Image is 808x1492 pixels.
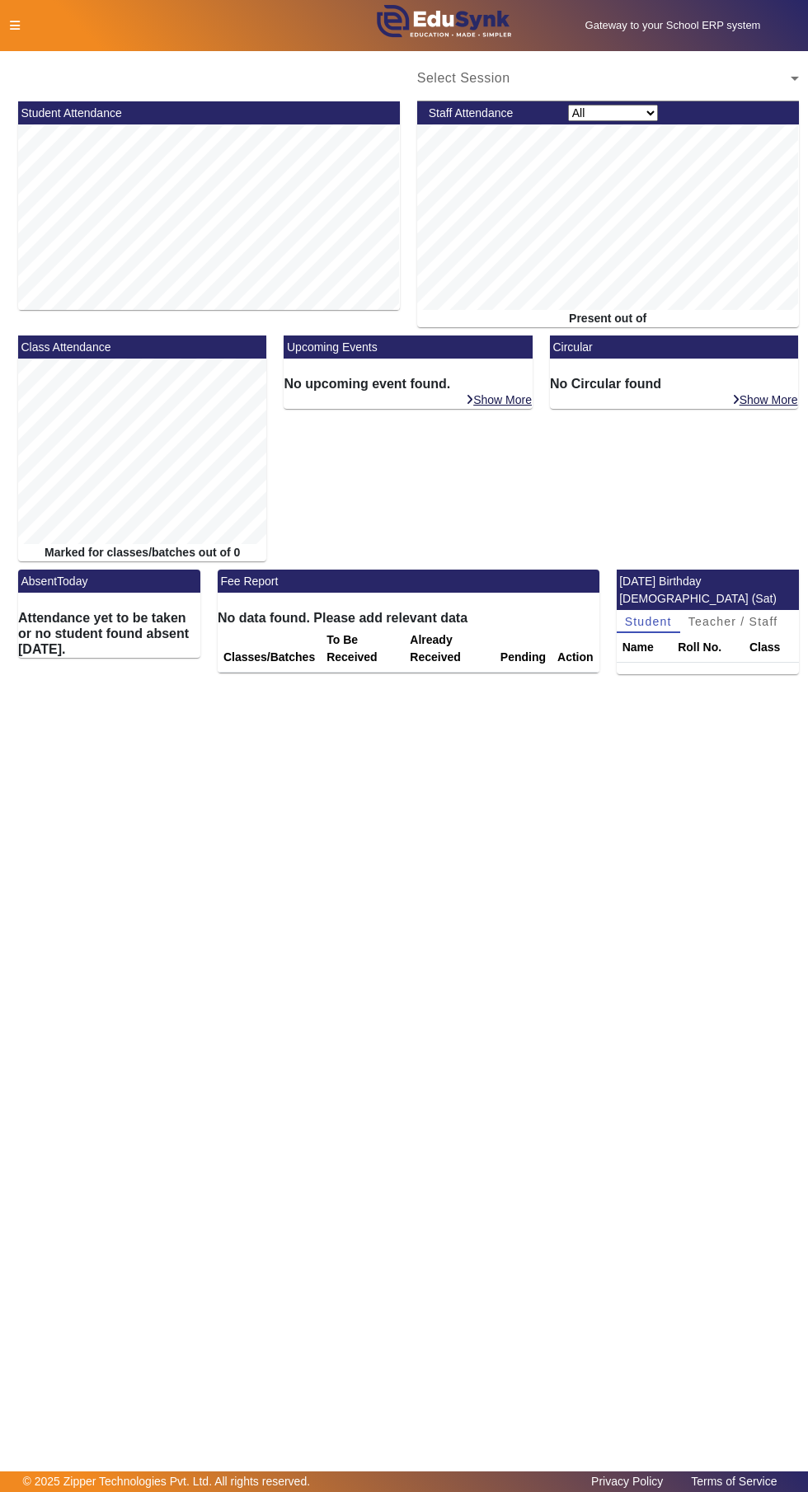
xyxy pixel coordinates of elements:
[23,1473,311,1490] p: © 2025 Zipper Technologies Pvt. Ltd. All rights reserved.
[321,626,404,673] th: To Be Received
[417,310,799,327] div: Present out of
[18,610,200,658] h6: Attendance yet to be taken or no student found absent [DATE].
[417,71,510,85] span: Select Session
[404,626,494,673] th: Already Received
[617,570,799,610] mat-card-header: [DATE] Birthday [DEMOGRAPHIC_DATA] (Sat)
[284,335,532,359] mat-card-header: Upcoming Events
[550,335,798,359] mat-card-header: Circular
[744,633,799,663] th: Class
[18,544,266,561] div: Marked for classes/batches out of 0
[688,616,778,627] span: Teacher / Staff
[731,392,799,407] a: Show More
[18,101,400,124] mat-card-header: Student Attendance
[284,376,532,392] h6: No upcoming event found.
[550,376,798,392] h6: No Circular found
[547,19,799,32] h5: Gateway to your School ERP system
[465,392,533,407] a: Show More
[583,1471,671,1492] a: Privacy Policy
[420,105,559,122] div: Staff Attendance
[495,626,552,673] th: Pending
[218,570,599,593] mat-card-header: Fee Report
[18,570,200,593] mat-card-header: AbsentToday
[218,626,321,673] th: Classes/Batches
[18,335,266,359] mat-card-header: Class Attendance
[625,616,672,627] span: Student
[552,626,599,673] th: Action
[672,633,744,663] th: Roll No.
[683,1471,785,1492] a: Terms of Service
[218,610,599,626] h6: No data found. Please add relevant data
[617,633,673,663] th: Name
